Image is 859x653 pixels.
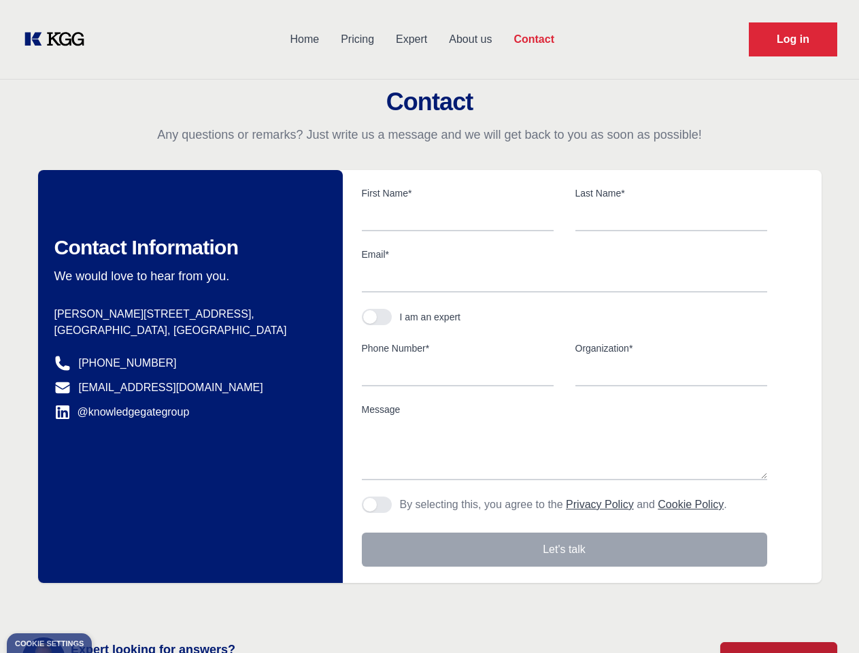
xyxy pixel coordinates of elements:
label: Organization* [575,341,767,355]
a: Pricing [330,22,385,57]
p: [GEOGRAPHIC_DATA], [GEOGRAPHIC_DATA] [54,322,321,339]
iframe: Chat Widget [791,588,859,653]
label: Last Name* [575,186,767,200]
a: @knowledgegategroup [54,404,190,420]
div: I am an expert [400,310,461,324]
h2: Contact Information [54,235,321,260]
a: Cookie Policy [658,499,724,510]
p: We would love to hear from you. [54,268,321,284]
a: Contact [503,22,565,57]
label: Phone Number* [362,341,554,355]
a: [PHONE_NUMBER] [79,355,177,371]
a: KOL Knowledge Platform: Talk to Key External Experts (KEE) [22,29,95,50]
h2: Contact [16,88,843,116]
label: First Name* [362,186,554,200]
p: By selecting this, you agree to the and . [400,497,727,513]
p: Any questions or remarks? Just write us a message and we will get back to you as soon as possible! [16,127,843,143]
a: [EMAIL_ADDRESS][DOMAIN_NAME] [79,380,263,396]
a: Home [279,22,330,57]
a: About us [438,22,503,57]
label: Message [362,403,767,416]
div: Cookie settings [15,640,84,648]
button: Let's talk [362,533,767,567]
a: Request Demo [749,22,837,56]
p: [PERSON_NAME][STREET_ADDRESS], [54,306,321,322]
a: Privacy Policy [566,499,634,510]
a: Expert [385,22,438,57]
label: Email* [362,248,767,261]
